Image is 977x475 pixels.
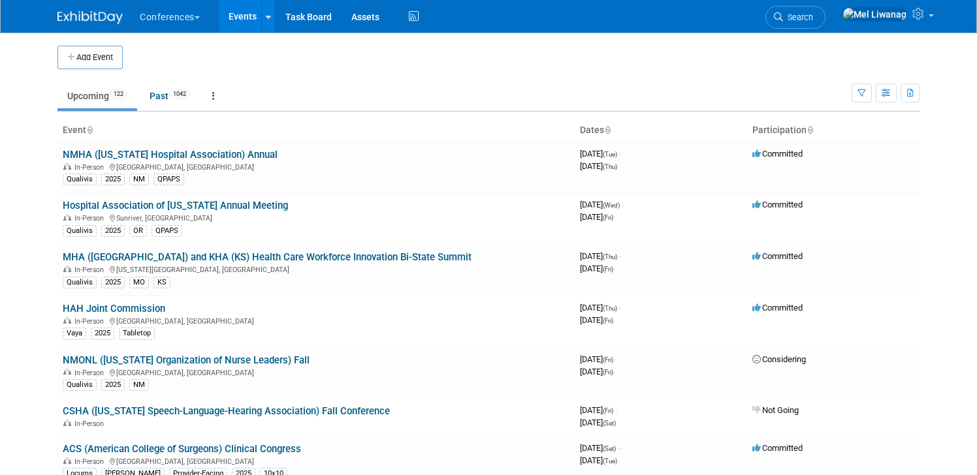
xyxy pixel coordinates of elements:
[752,149,803,159] span: Committed
[603,253,617,260] span: (Thu)
[63,174,97,185] div: Qualivis
[129,277,149,288] div: MO
[603,151,617,158] span: (Tue)
[580,303,621,313] span: [DATE]
[580,264,613,273] span: [DATE]
[74,369,108,377] span: In-Person
[752,303,803,313] span: Committed
[63,328,86,339] div: Vaya
[580,455,617,465] span: [DATE]
[752,354,806,364] span: Considering
[619,149,621,159] span: -
[807,125,813,135] a: Sort by Participation Type
[603,317,613,324] span: (Fri)
[580,418,616,427] span: [DATE]
[169,89,190,99] span: 1042
[580,200,624,209] span: [DATE]
[57,119,575,142] th: Event
[63,251,472,263] a: MHA ([GEOGRAPHIC_DATA]) and KHA (KS) Health Care Workforce Innovation Bi-State Summit
[580,354,617,364] span: [DATE]
[74,163,108,172] span: In-Person
[603,305,617,312] span: (Thu)
[580,315,613,325] span: [DATE]
[74,317,108,326] span: In-Person
[86,125,93,135] a: Sort by Event Name
[580,367,613,376] span: [DATE]
[580,149,621,159] span: [DATE]
[603,356,613,363] span: (Fri)
[603,163,617,170] span: (Thu)
[63,149,278,161] a: NMHA ([US_STATE] Hospital Association) Annual
[603,266,613,273] span: (Fri)
[752,443,803,453] span: Committed
[153,277,170,288] div: KS
[57,84,137,108] a: Upcoming122
[603,214,613,221] span: (Fri)
[63,264,569,274] div: [US_STATE][GEOGRAPHIC_DATA], [GEOGRAPHIC_DATA]
[580,251,621,261] span: [DATE]
[63,212,569,222] div: Sunriver, [GEOGRAPHIC_DATA]
[618,443,620,453] span: -
[603,457,617,465] span: (Tue)
[63,225,97,237] div: Qualivis
[63,354,310,366] a: NMONL ([US_STATE] Organization of Nurse Leaders) Fall
[603,369,613,376] span: (Fri)
[101,174,125,185] div: 2025
[747,119,920,142] th: Participation
[63,367,569,377] div: [GEOGRAPHIC_DATA], [GEOGRAPHIC_DATA]
[57,11,123,24] img: ExhibitDay
[580,443,620,453] span: [DATE]
[101,379,125,391] div: 2025
[119,328,155,339] div: Tabletop
[615,354,617,364] span: -
[63,277,97,288] div: Qualivis
[752,405,799,415] span: Not Going
[63,161,569,172] div: [GEOGRAPHIC_DATA], [GEOGRAPHIC_DATA]
[101,277,125,288] div: 2025
[101,225,125,237] div: 2025
[63,420,71,426] img: In-Person Event
[57,46,123,69] button: Add Event
[129,379,149,391] div: NM
[63,369,71,375] img: In-Person Event
[63,200,288,211] a: Hospital Association of [US_STATE] Annual Meeting
[152,225,182,237] div: QPAPS
[63,266,71,272] img: In-Person Event
[74,457,108,466] span: In-Person
[63,457,71,464] img: In-Person Event
[63,405,390,417] a: CSHA ([US_STATE] Speech-Language-Hearing Association) Fall Conference
[752,200,803,209] span: Committed
[603,445,616,452] span: (Sat)
[91,328,114,339] div: 2025
[580,161,617,171] span: [DATE]
[129,174,149,185] div: NM
[63,443,301,455] a: ACS (American College of Surgeons) Clinical Congress
[110,89,127,99] span: 122
[603,202,620,209] span: (Wed)
[129,225,147,237] div: OR
[603,407,613,414] span: (Fri)
[604,125,611,135] a: Sort by Start Date
[765,6,825,29] a: Search
[622,200,624,209] span: -
[752,251,803,261] span: Committed
[74,214,108,222] span: In-Person
[74,266,108,274] span: In-Person
[63,303,165,314] a: HAH Joint Commission
[580,405,617,415] span: [DATE]
[63,317,71,324] img: In-Person Event
[575,119,747,142] th: Dates
[63,315,569,326] div: [GEOGRAPHIC_DATA], [GEOGRAPHIC_DATA]
[63,455,569,466] div: [GEOGRAPHIC_DATA], [GEOGRAPHIC_DATA]
[63,163,71,170] img: In-Person Event
[619,303,621,313] span: -
[140,84,200,108] a: Past1042
[615,405,617,415] span: -
[842,7,907,22] img: Mel Liwanag
[619,251,621,261] span: -
[74,420,108,428] span: In-Person
[783,12,813,22] span: Search
[153,174,184,185] div: QPAPS
[63,214,71,221] img: In-Person Event
[63,379,97,391] div: Qualivis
